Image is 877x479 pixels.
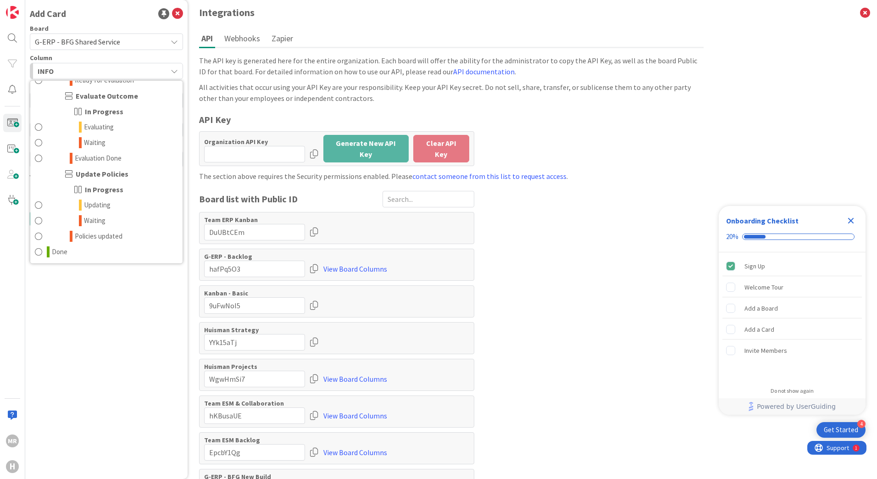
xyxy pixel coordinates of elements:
span: Evaluating [84,122,114,133]
label: Team ESM Backlog [204,436,305,444]
div: Welcome Tour [744,282,783,293]
div: Sign Up [744,261,765,272]
div: API Key [199,113,474,127]
button: API [199,30,215,48]
div: Sign Up is complete. [722,256,862,276]
div: H [6,460,19,473]
span: Powered by UserGuiding [757,401,836,412]
div: Add a Card [744,324,774,335]
span: Waiting [84,137,105,148]
span: INFO [38,65,54,77]
a: Policies updated [30,228,183,244]
a: View Board Columns [323,407,387,424]
div: Checklist progress: 20% [726,233,858,241]
div: Onboarding Checklist [726,215,799,226]
button: Generate New API Key [323,135,409,162]
label: Kanban - Basic [204,289,305,297]
img: Visit kanbanzone.com [6,6,19,19]
a: Powered by UserGuiding [723,398,861,415]
a: API documentation [453,67,515,76]
span: Evaluate Outcome [76,90,138,101]
div: 20% [726,233,738,241]
a: Updating [30,197,183,213]
div: 4 [857,420,866,428]
div: Checklist items [719,252,866,381]
div: 1 [48,4,50,11]
span: Policies updated [75,231,122,242]
span: Board [30,25,49,32]
div: INFO [30,80,183,264]
div: Footer [719,398,866,415]
a: View Board Columns [323,261,387,277]
span: G-ERP - BFG Shared Service [35,37,120,46]
div: Open Get Started checklist, remaining modules: 4 [816,422,866,438]
label: Team ESM & Collaboration [204,399,305,407]
span: Column [30,55,52,61]
div: Checklist Container [719,206,866,415]
a: View Board Columns [323,371,387,387]
span: Updating [84,200,111,211]
div: All activities that occur using your API Key are your responsibility. Keep your API Key secret. D... [199,82,704,104]
div: MR [6,434,19,447]
div: Do not show again [771,387,814,395]
a: Ready for evaluation [30,72,183,88]
div: The API key is generated here for the entire organization. Each board will offer the ability for ... [199,55,704,77]
input: Search... [383,191,474,207]
button: Zapier [269,30,295,47]
a: Evaluation Done [30,150,183,166]
span: Evaluation Done [75,153,122,164]
a: Waiting [30,213,183,228]
span: In Progress [85,184,123,195]
label: G-ERP - Backlog [204,252,305,261]
span: In Progress [85,106,123,117]
div: The section above requires the Security permissions enabled. Please . [199,171,704,182]
a: Evaluating [30,119,183,135]
label: Organization API Key [204,138,305,146]
span: Waiting [84,215,105,226]
div: Add a Board is incomplete. [722,298,862,318]
div: Add Card [30,7,66,21]
div: Close Checklist [844,213,858,228]
a: Waiting [30,135,183,150]
a: Done [30,244,183,260]
div: Add a Card is incomplete. [722,319,862,340]
div: Welcome Tour is incomplete. [722,277,862,297]
span: Update Policies [76,168,128,179]
div: Invite Members is incomplete. [722,340,862,361]
span: Done [52,246,67,257]
div: Add a Board [744,303,778,314]
button: Clear API Key [413,135,469,162]
button: Webhooks [222,30,262,47]
a: View Board Columns [323,444,387,461]
label: Huisman Projects [204,362,305,371]
a: contact someone from this list to request access [412,172,566,181]
div: Get Started [824,425,858,434]
span: Board list with Public ID [199,192,298,206]
button: INFO [30,63,183,79]
label: Huisman Strategy [204,326,305,334]
div: Invite Members [744,345,787,356]
label: Team ERP Kanban [204,216,305,224]
span: Support [19,1,42,12]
